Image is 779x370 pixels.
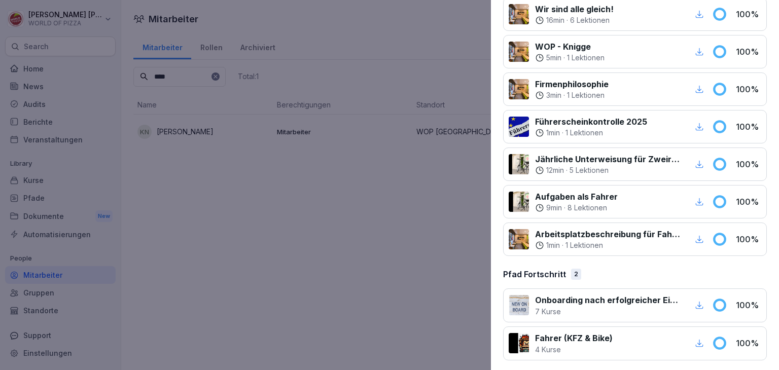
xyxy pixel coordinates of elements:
[535,191,618,203] p: Aufgaben als Fahrer
[535,53,605,63] div: ·
[736,158,761,170] p: 100 %
[535,116,647,128] p: Führerscheinkontrolle 2025
[546,203,562,213] p: 9 min
[535,203,618,213] div: ·
[535,165,681,175] div: ·
[546,53,561,63] p: 5 min
[736,233,761,245] p: 100 %
[546,240,560,250] p: 1 min
[546,128,560,138] p: 1 min
[535,344,613,355] p: 4 Kurse
[736,46,761,58] p: 100 %
[535,15,614,25] div: ·
[567,90,605,100] p: 1 Lektionen
[736,83,761,95] p: 100 %
[535,90,609,100] div: ·
[535,306,681,317] p: 7 Kurse
[568,203,607,213] p: 8 Lektionen
[535,228,681,240] p: Arbeitsplatzbeschreibung für Fahrer
[535,78,609,90] p: Firmenphilosophie
[736,121,761,133] p: 100 %
[571,269,581,280] div: 2
[736,196,761,208] p: 100 %
[546,90,561,100] p: 3 min
[736,337,761,349] p: 100 %
[736,299,761,311] p: 100 %
[565,240,603,250] p: 1 Lektionen
[570,15,610,25] p: 6 Lektionen
[565,128,603,138] p: 1 Lektionen
[535,41,605,53] p: WOP - Knigge
[535,153,681,165] p: Jährliche Unterweisung für Zweiradfahrer
[503,268,566,280] p: Pfad Fortschritt
[535,128,647,138] div: ·
[570,165,609,175] p: 5 Lektionen
[567,53,605,63] p: 1 Lektionen
[535,240,681,250] div: ·
[736,8,761,20] p: 100 %
[535,332,613,344] p: Fahrer (KFZ & Bike)
[546,15,564,25] p: 16 min
[535,294,681,306] p: Onboarding nach erfolgreicher Einstellung
[535,3,614,15] p: Wir sind alle gleich!
[546,165,564,175] p: 12 min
